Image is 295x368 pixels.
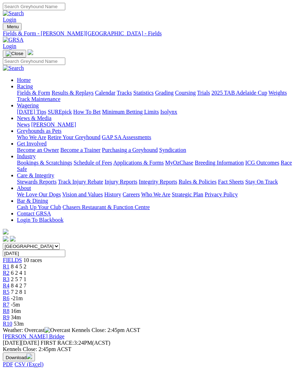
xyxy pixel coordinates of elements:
[3,283,10,289] span: R4
[17,147,59,153] a: Become an Owner
[17,210,51,216] a: Contact GRSA
[17,109,46,115] a: [DATE] Tips
[122,191,140,197] a: Careers
[102,134,151,140] a: GAP SA Assessments
[48,109,72,115] a: SUREpick
[3,37,24,43] img: GRSA
[11,263,26,269] span: 8 4 5 2
[44,327,70,333] img: Overcast
[155,90,174,96] a: Grading
[72,327,140,333] span: Kennels Close: 2:45pm ACST
[3,250,65,257] input: Select date
[48,134,101,140] a: Retire Your Greyhound
[17,109,292,115] div: Wagering
[41,340,74,346] span: FIRST RACE:
[17,160,72,166] a: Bookings & Scratchings
[3,289,10,295] a: R5
[117,90,132,96] a: Tracks
[17,128,61,134] a: Greyhounds as Pets
[3,308,10,314] a: R8
[3,3,65,10] input: Search
[245,160,279,166] a: ICG Outcomes
[11,308,21,314] span: 16m
[3,314,10,320] span: R9
[3,333,65,339] a: [PERSON_NAME] Bridge
[17,191,61,197] a: We Love Our Dogs
[73,109,101,115] a: How To Bet
[195,160,244,166] a: Breeding Information
[3,23,22,30] button: Toggle navigation
[160,109,177,115] a: Isolynx
[10,236,16,242] img: twitter.svg
[3,263,10,269] span: R1
[104,191,121,197] a: History
[17,134,292,141] div: Greyhounds as Pets
[3,257,22,263] a: FIELDS
[139,179,177,185] a: Integrity Reports
[3,10,24,17] img: Search
[3,43,16,49] a: Login
[14,321,24,327] span: 53m
[11,270,26,276] span: 6 2 4 1
[11,295,23,301] span: -21m
[28,49,33,55] img: logo-grsa-white.png
[3,276,10,282] a: R3
[17,77,31,83] a: Home
[52,90,94,96] a: Results & Replays
[17,160,292,172] div: Industry
[3,65,24,71] img: Search
[17,115,52,121] a: News & Media
[17,204,61,210] a: Cash Up Your Club
[14,361,43,367] a: CSV (Excel)
[3,346,292,352] div: Kennels Close: 2:45pm ACST
[102,109,159,115] a: Minimum Betting Limits
[17,134,46,140] a: Who We Are
[179,179,217,185] a: Rules & Policies
[3,302,10,308] a: R7
[17,198,48,204] a: Bar & Dining
[11,283,26,289] span: 8 4 2 7
[211,90,267,96] a: 2025 TAB Adelaide Cup
[58,179,103,185] a: Track Injury Rebate
[73,160,112,166] a: Schedule of Fees
[17,147,292,153] div: Get Involved
[172,191,203,197] a: Strategic Plan
[17,217,64,223] a: Login To Blackbook
[245,179,278,185] a: Stay On Track
[159,147,186,153] a: Syndication
[3,30,292,37] a: Fields & Form - [PERSON_NAME][GEOGRAPHIC_DATA] - Fields
[62,191,103,197] a: Vision and Values
[95,90,115,96] a: Calendar
[3,352,35,361] button: Download
[3,321,12,327] a: R10
[11,302,20,308] span: -5m
[17,179,292,185] div: Care & Integrity
[102,147,158,153] a: Purchasing a Greyhound
[3,295,10,301] span: R6
[17,121,30,127] a: News
[104,179,137,185] a: Injury Reports
[11,276,26,282] span: 2 5 7 1
[197,90,210,96] a: Trials
[17,179,56,185] a: Stewards Reports
[60,147,101,153] a: Become a Trainer
[269,90,287,96] a: Weights
[3,229,8,235] img: logo-grsa-white.png
[3,17,16,23] a: Login
[17,141,47,147] a: Get Involved
[17,185,31,191] a: About
[7,24,19,29] span: Menu
[165,160,193,166] a: MyOzChase
[17,191,292,198] div: About
[3,340,21,346] span: [DATE]
[17,90,50,96] a: Fields & Form
[205,191,238,197] a: Privacy Policy
[218,179,244,185] a: Fact Sheets
[6,51,23,57] img: Close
